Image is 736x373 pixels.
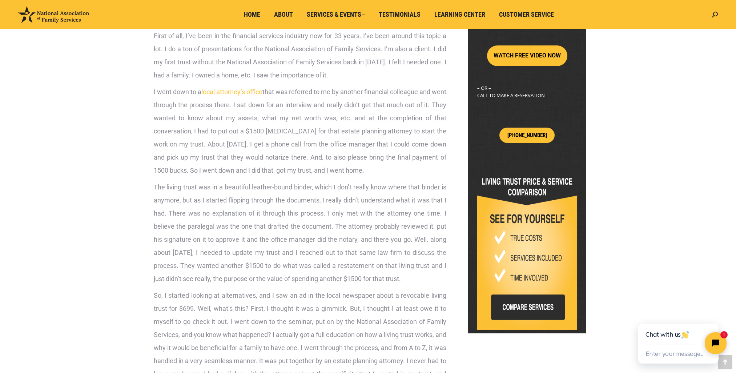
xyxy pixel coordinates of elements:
span: Learning Center [434,11,485,19]
span: Home [244,11,260,19]
img: Living-Trust-Price-and-Service-Comparison [477,171,577,330]
a: Learning Center [429,8,490,21]
p: – OR – CALL TO MAKE A RESERVATION [477,84,577,99]
a: [PHONE_NUMBER] [499,128,555,143]
a: About [269,8,298,21]
span: The living trust was in a beautiful leather-bound binder, which I don’t really know where that bi... [154,183,446,282]
a: Home [239,8,265,21]
span: Customer Service [499,11,554,19]
button: WATCH FREE VIDEO NOW [487,45,567,66]
span: First of all, I’ve been in the financial services industry now for 33 years. I’ve been around thi... [154,32,446,79]
span: I went down to a that was referred to me by another financial colleague and went through the proc... [154,88,446,174]
iframe: Tidio Chat [622,300,736,373]
img: National Association of Family Services [18,6,89,23]
span: About [274,11,293,19]
a: local attorney’s office [201,88,262,96]
a: Customer Service [494,8,559,21]
a: Testimonials [374,8,426,21]
span: Testimonials [379,11,421,19]
a: WATCH FREE VIDEO NOW [487,52,567,59]
span: Services & Events [307,11,365,19]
